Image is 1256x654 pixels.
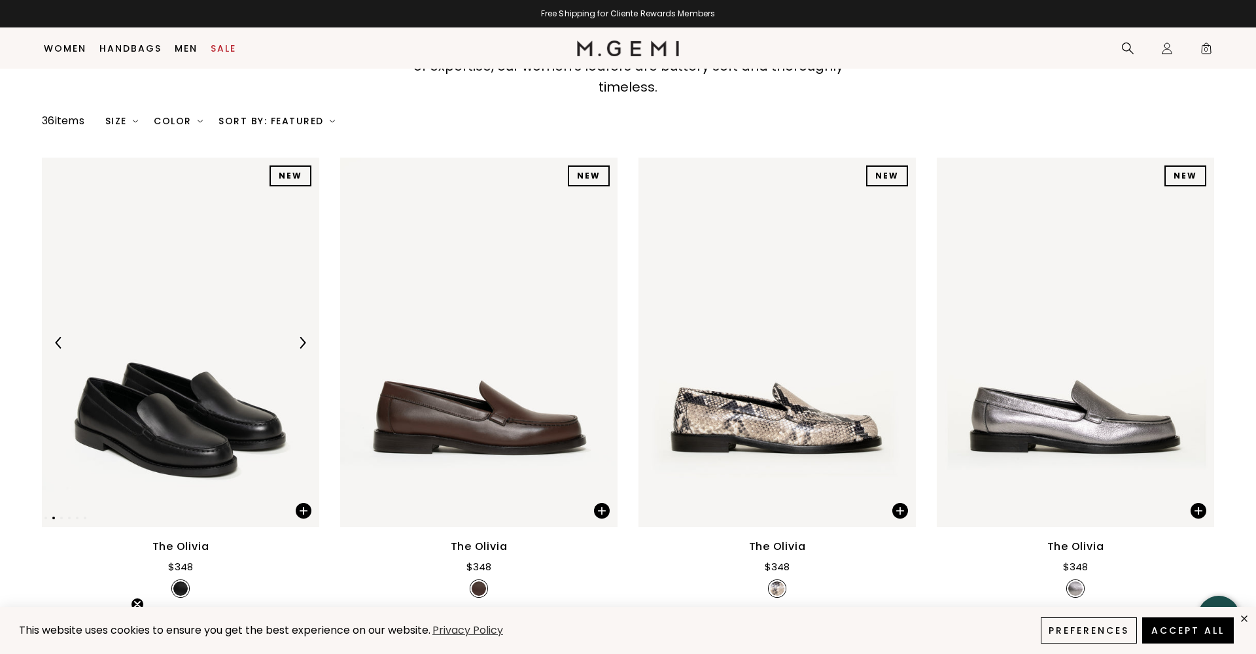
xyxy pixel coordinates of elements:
[154,116,203,126] div: Color
[937,158,1214,602] a: The Olivia$348
[340,158,618,527] img: The Olivia
[42,158,319,527] img: The Olivia
[99,43,162,54] a: Handbags
[211,43,236,54] a: Sale
[330,118,335,124] img: chevron-down.svg
[42,158,319,602] a: Previous ArrowNext ArrowThe Olivia$348
[270,165,311,186] div: NEW
[638,158,916,527] img: The Olivia
[19,623,430,638] span: This website uses cookies to ensure you get the best experience on our website.
[770,581,784,596] img: v_7396485595195_SWATCH_50x.jpg
[1063,559,1088,575] div: $348
[577,41,680,56] img: M.Gemi
[765,559,790,575] div: $348
[175,43,198,54] a: Men
[42,113,84,129] div: 36 items
[198,118,203,124] img: chevron-down.svg
[1142,617,1234,644] button: Accept All
[472,581,486,596] img: v_7396485562427_SWATCH_50x.jpg
[53,337,65,349] img: Previous Arrow
[937,158,1214,527] img: The Olivia
[218,116,335,126] div: Sort By: Featured
[451,539,508,555] div: The Olivia
[430,623,505,639] a: Privacy Policy (opens in a new tab)
[152,539,209,555] div: The Olivia
[1200,44,1213,58] span: 0
[866,165,908,186] div: NEW
[1047,539,1104,555] div: The Olivia
[133,118,138,124] img: chevron-down.svg
[749,539,806,555] div: The Olivia
[1239,613,1249,624] div: close
[568,165,610,186] div: NEW
[168,559,193,575] div: $348
[296,337,308,349] img: Next Arrow
[1068,581,1083,596] img: v_7396485627963_SWATCH_50x.jpg
[131,598,144,611] button: Close teaser
[1041,617,1137,644] button: Preferences
[638,158,916,602] a: The Olivia$348
[1164,165,1206,186] div: NEW
[340,158,618,602] a: The Olivia$348
[466,559,491,575] div: $348
[173,581,188,596] img: v_7396485529659_SWATCH_50x.jpg
[105,116,139,126] div: Size
[44,43,86,54] a: Women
